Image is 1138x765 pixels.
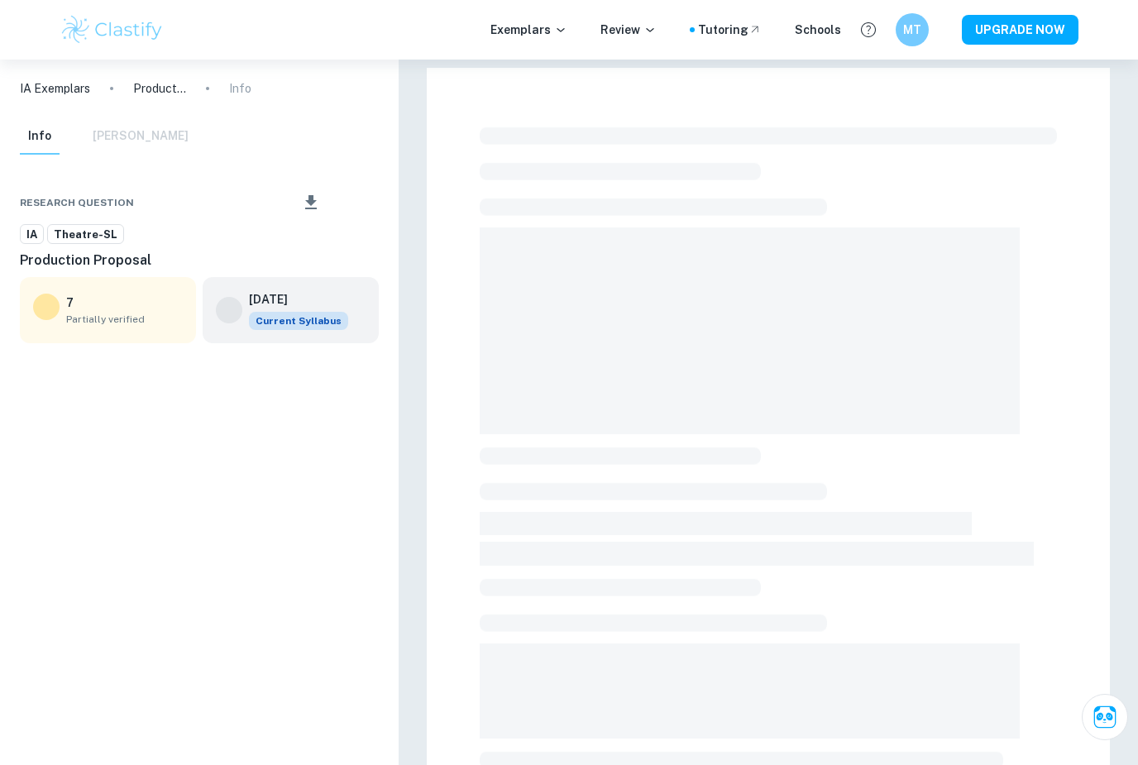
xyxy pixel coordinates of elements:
button: Help and Feedback [854,16,882,44]
img: Clastify logo [60,13,165,46]
span: Current Syllabus [249,312,348,330]
p: Exemplars [490,21,567,39]
div: Download [277,181,346,224]
div: Share [261,193,274,213]
h6: [DATE] [249,290,335,308]
div: Bookmark [349,193,362,213]
a: Schools [795,21,841,39]
span: 6 [20,372,45,389]
a: IA Exemplars [20,79,90,98]
span: 0 [49,372,74,389]
h6: MT [903,21,922,39]
p: Production Proposal [133,79,186,98]
button: Ask Clai [1082,694,1128,740]
p: Info [229,79,251,98]
div: Like [20,366,45,393]
span: Research question [20,195,134,210]
button: Info [20,118,60,155]
p: Review [600,21,657,39]
div: Report issue [366,193,379,213]
button: MT [896,13,929,46]
div: This exemplar is based on the current syllabus. Feel free to refer to it for inspiration/ideas wh... [249,312,348,330]
a: Theatre-SL [47,224,124,245]
div: Dislike [49,366,74,393]
span: IA [21,227,43,243]
p: 7 [66,294,74,312]
a: Tutoring [698,21,762,39]
button: UPGRADE NOW [962,15,1078,45]
span: Theatre-SL [48,227,123,243]
h6: Production Proposal [20,251,379,270]
span: Partially verified [66,312,183,327]
a: IA [20,224,44,245]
